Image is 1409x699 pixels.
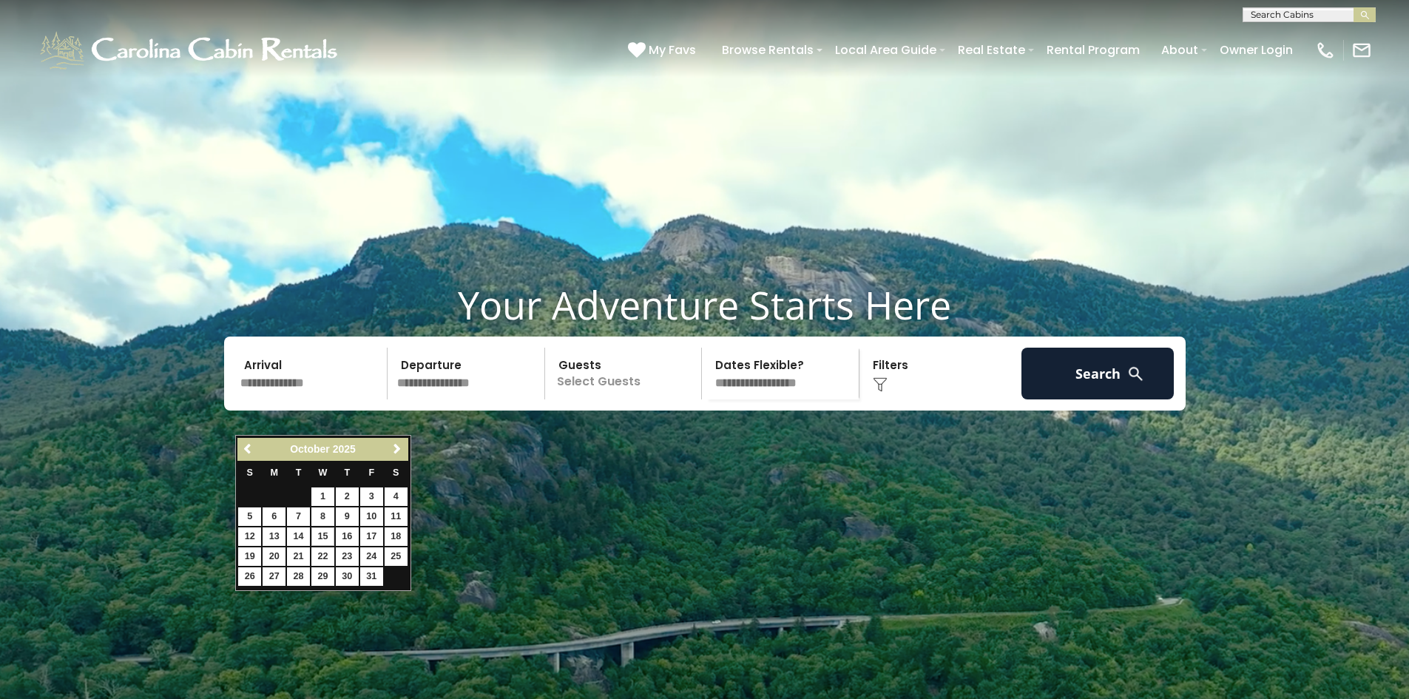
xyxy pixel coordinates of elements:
span: Friday [368,467,374,478]
a: Owner Login [1212,37,1300,63]
button: Search [1021,348,1175,399]
span: October [290,443,330,455]
a: 14 [287,527,310,546]
a: 27 [263,567,285,586]
a: About [1154,37,1206,63]
a: Next [388,440,407,459]
a: 2 [336,487,359,506]
a: 9 [336,507,359,526]
span: Saturday [393,467,399,478]
a: 29 [311,567,334,586]
h1: Your Adventure Starts Here [11,282,1398,328]
a: Previous [239,440,257,459]
a: 11 [385,507,408,526]
span: Thursday [345,467,351,478]
a: 4 [385,487,408,506]
a: 16 [336,527,359,546]
a: 10 [360,507,383,526]
span: Next [391,443,403,455]
a: 8 [311,507,334,526]
a: 13 [263,527,285,546]
span: My Favs [649,41,696,59]
img: White-1-1-2.png [37,28,344,72]
a: My Favs [628,41,700,60]
a: 21 [287,547,310,566]
a: 6 [263,507,285,526]
a: 20 [263,547,285,566]
img: phone-regular-white.png [1315,40,1336,61]
a: 3 [360,487,383,506]
a: Local Area Guide [828,37,944,63]
a: Browse Rentals [714,37,821,63]
span: Tuesday [296,467,302,478]
a: 22 [311,547,334,566]
a: 1 [311,487,334,506]
a: 7 [287,507,310,526]
span: Sunday [247,467,253,478]
a: 19 [238,547,261,566]
img: search-regular-white.png [1126,365,1145,383]
img: mail-regular-white.png [1351,40,1372,61]
span: Monday [270,467,278,478]
p: Select Guests [550,348,702,399]
a: Rental Program [1039,37,1147,63]
a: Real Estate [950,37,1033,63]
a: 5 [238,507,261,526]
span: Wednesday [319,467,328,478]
span: 2025 [333,443,356,455]
a: 28 [287,567,310,586]
a: 18 [385,527,408,546]
a: 31 [360,567,383,586]
img: filter--v1.png [873,377,888,392]
span: Previous [243,443,254,455]
a: 12 [238,527,261,546]
a: 26 [238,567,261,586]
a: 30 [336,567,359,586]
a: 24 [360,547,383,566]
a: 23 [336,547,359,566]
a: 25 [385,547,408,566]
a: 17 [360,527,383,546]
a: 15 [311,527,334,546]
